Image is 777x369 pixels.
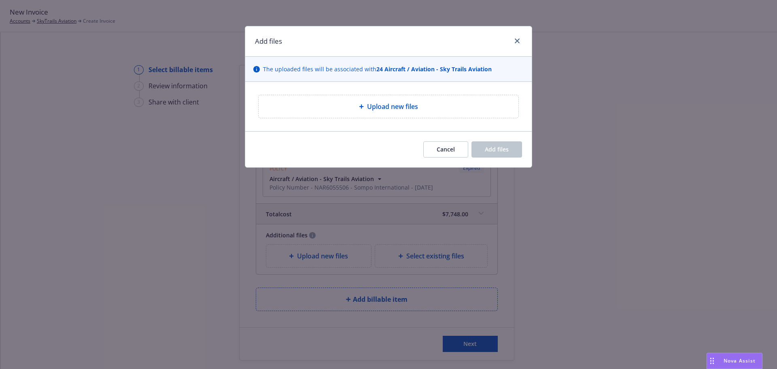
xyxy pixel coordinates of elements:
button: Cancel [423,141,468,158]
button: Nova Assist [707,353,762,369]
span: Add files [485,145,509,153]
div: Upload new files [258,95,519,118]
span: Upload new files [367,102,418,111]
h1: Add files [255,36,282,47]
span: The uploaded files will be associated with [263,65,492,73]
span: Nova Assist [724,357,756,364]
div: Drag to move [707,353,717,369]
a: close [512,36,522,46]
strong: 24 Aircraft / Aviation - Sky Trails Aviation [376,65,492,73]
span: Cancel [437,145,455,153]
button: Add files [471,141,522,158]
